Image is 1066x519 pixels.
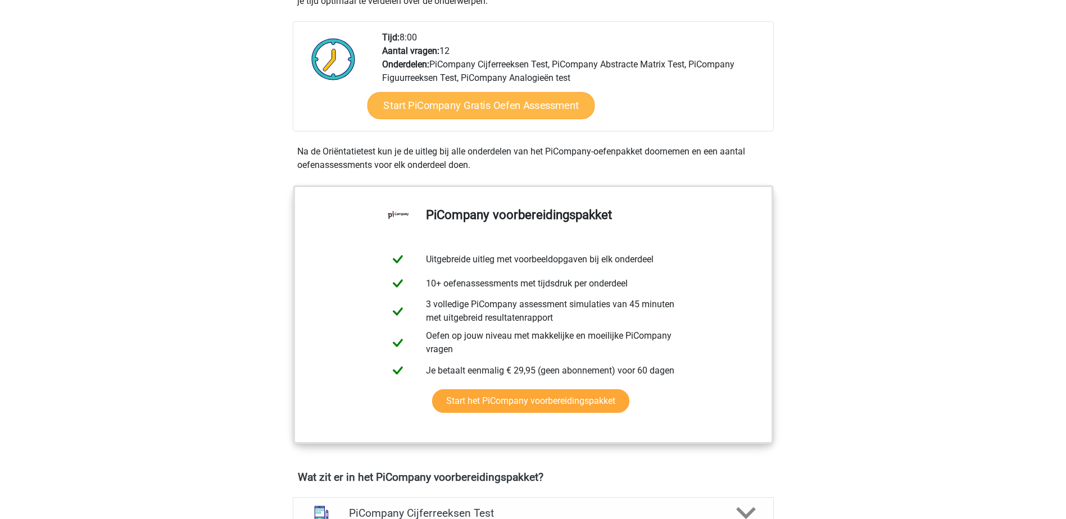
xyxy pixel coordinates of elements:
img: Klok [305,31,362,87]
b: Aantal vragen: [382,45,439,56]
h4: Wat zit er in het PiCompany voorbereidingspakket? [298,471,769,484]
div: 8:00 12 PiCompany Cijferreeksen Test, PiCompany Abstracte Matrix Test, PiCompany Figuurreeksen Te... [374,31,773,131]
b: Onderdelen: [382,59,429,70]
div: Na de Oriëntatietest kun je de uitleg bij alle onderdelen van het PiCompany-oefenpakket doornemen... [293,145,774,172]
b: Tijd: [382,32,400,43]
a: Start PiCompany Gratis Oefen Assessment [367,92,595,119]
a: Start het PiCompany voorbereidingspakket [432,389,629,413]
